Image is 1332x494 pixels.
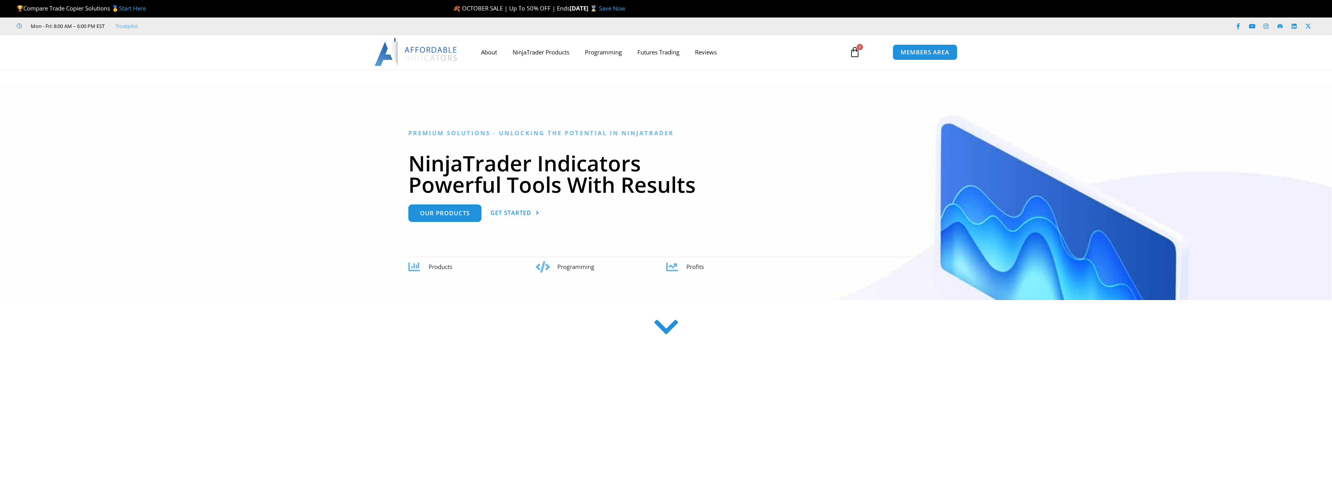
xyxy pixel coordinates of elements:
[687,43,725,61] a: Reviews
[408,152,924,195] h1: NinjaTrader Indicators Powerful Tools With Results
[116,21,138,31] a: Trustpilot
[429,263,452,271] span: Products
[473,43,840,61] nav: Menu
[838,41,872,63] a: 0
[375,38,458,66] img: LogoAI | Affordable Indicators – NinjaTrader
[570,4,599,12] strong: [DATE] ⌛
[901,49,949,55] span: MEMBERS AREA
[17,5,23,11] img: 🏆
[505,43,577,61] a: NinjaTrader Products
[453,4,570,12] span: 🍂 OCTOBER SALE | Up To 50% OFF | Ends
[29,21,105,31] span: Mon - Fri: 8:00 AM – 6:00 PM EST
[577,43,630,61] a: Programming
[599,4,625,12] a: Save Now
[408,204,481,222] a: Our Products
[17,4,146,12] span: Compare Trade Copier Solutions 🥇
[119,4,146,12] a: Start Here
[630,43,687,61] a: Futures Trading
[686,263,704,271] span: Profits
[490,210,531,216] span: Get Started
[408,129,924,137] h6: Premium Solutions - Unlocking the Potential in NinjaTrader
[473,43,505,61] a: About
[420,210,470,216] span: Our Products
[490,204,539,222] a: Get Started
[557,263,594,271] span: Programming
[893,44,957,60] a: MEMBERS AREA
[857,44,863,50] span: 0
